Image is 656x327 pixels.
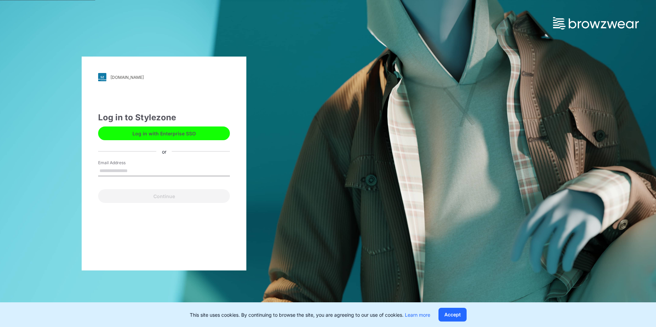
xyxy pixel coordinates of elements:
div: [DOMAIN_NAME] [110,75,144,80]
div: or [156,148,172,155]
button: Log in with Enterprise SSO [98,126,230,140]
div: Log in to Stylezone [98,111,230,124]
button: Accept [438,308,467,322]
img: svg+xml;base64,PHN2ZyB3aWR0aD0iMjgiIGhlaWdodD0iMjgiIHZpZXdCb3g9IjAgMCAyOCAyOCIgZmlsbD0ibm9uZSIgeG... [98,73,106,81]
img: browzwear-logo.73288ffb.svg [553,17,639,29]
p: This site uses cookies. By continuing to browse the site, you are agreeing to our use of cookies. [190,311,430,318]
a: Learn more [405,312,430,318]
label: Email Address [98,160,146,166]
a: [DOMAIN_NAME] [98,73,230,81]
